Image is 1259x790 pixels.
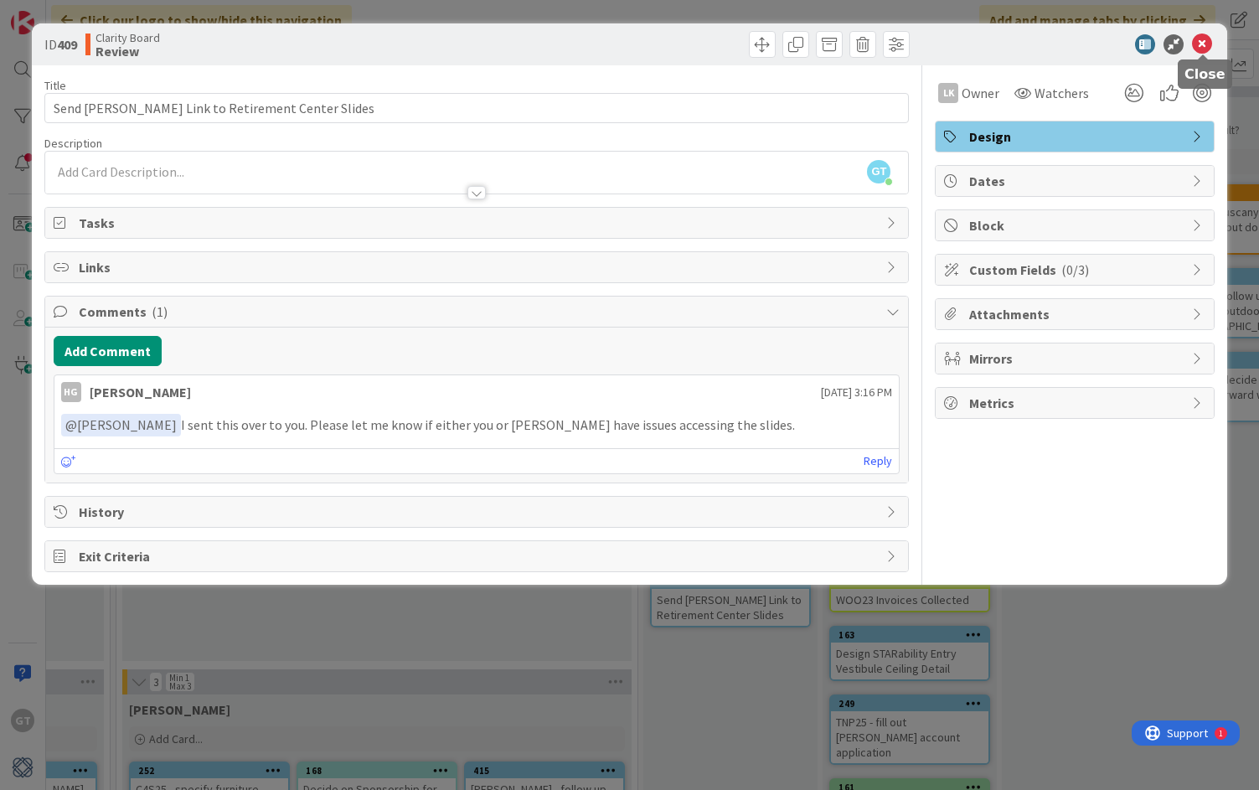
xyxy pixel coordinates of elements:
div: LK [938,83,958,103]
span: ( 1 ) [152,303,168,320]
b: 409 [57,36,77,53]
span: Support [35,3,76,23]
span: Block [969,215,1184,235]
label: Title [44,78,66,93]
span: Comments [79,302,879,322]
b: Review [95,44,160,58]
span: [DATE] 3:16 PM [821,384,892,401]
span: ID [44,34,77,54]
span: [PERSON_NAME] [65,416,177,433]
input: type card name here... [44,93,910,123]
span: @ [65,416,77,433]
span: Custom Fields [969,260,1184,280]
a: Reply [864,451,892,472]
span: ( 0/3 ) [1061,261,1089,278]
span: Owner [962,83,999,103]
span: Mirrors [969,349,1184,369]
span: Tasks [79,213,879,233]
span: Dates [969,171,1184,191]
div: 1 [87,7,91,20]
span: Design [969,127,1184,147]
span: Description [44,136,102,151]
span: GT [867,160,890,183]
span: History [79,502,879,522]
p: I sent this over to you. Please let me know if either you or [PERSON_NAME] have issues accessing ... [61,414,893,436]
h5: Close [1184,66,1225,82]
div: HG [61,382,81,402]
span: Attachments [969,304,1184,324]
span: Links [79,257,879,277]
div: [PERSON_NAME] [90,382,191,402]
span: Metrics [969,393,1184,413]
span: Exit Criteria [79,546,879,566]
span: Clarity Board [95,31,160,44]
button: Add Comment [54,336,162,366]
span: Watchers [1035,83,1089,103]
